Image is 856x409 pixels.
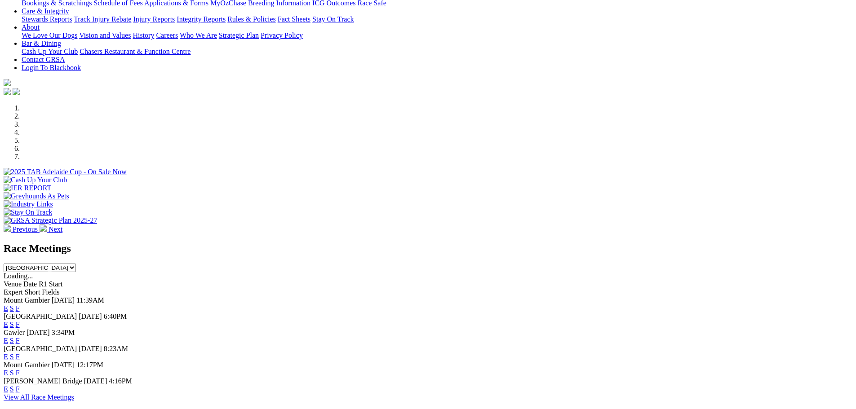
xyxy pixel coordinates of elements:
[4,216,97,224] img: GRSA Strategic Plan 2025-27
[4,312,77,320] span: [GEOGRAPHIC_DATA]
[10,304,14,312] a: S
[27,329,50,336] span: [DATE]
[4,345,77,352] span: [GEOGRAPHIC_DATA]
[76,361,103,369] span: 12:17PM
[4,225,40,233] a: Previous
[4,242,852,255] h2: Race Meetings
[42,288,59,296] span: Fields
[40,225,62,233] a: Next
[104,345,128,352] span: 8:23AM
[4,337,8,344] a: E
[104,312,127,320] span: 6:40PM
[4,176,67,184] img: Cash Up Your Club
[4,377,82,385] span: [PERSON_NAME] Bridge
[22,48,78,55] a: Cash Up Your Club
[4,321,8,328] a: E
[16,385,20,393] a: F
[4,272,33,280] span: Loading...
[52,329,75,336] span: 3:34PM
[4,200,53,208] img: Industry Links
[4,393,74,401] a: View All Race Meetings
[25,288,40,296] span: Short
[22,15,72,23] a: Stewards Reports
[79,345,102,352] span: [DATE]
[312,15,354,23] a: Stay On Track
[10,369,14,377] a: S
[4,208,52,216] img: Stay On Track
[4,329,25,336] span: Gawler
[4,288,23,296] span: Expert
[22,31,77,39] a: We Love Our Dogs
[23,280,37,288] span: Date
[4,385,8,393] a: E
[4,88,11,95] img: facebook.svg
[40,224,47,232] img: chevron-right-pager-white.svg
[261,31,303,39] a: Privacy Policy
[16,321,20,328] a: F
[133,15,175,23] a: Injury Reports
[4,304,8,312] a: E
[177,15,226,23] a: Integrity Reports
[4,192,69,200] img: Greyhounds As Pets
[13,88,20,95] img: twitter.svg
[16,337,20,344] a: F
[227,15,276,23] a: Rules & Policies
[10,337,14,344] a: S
[22,48,852,56] div: Bar & Dining
[52,296,75,304] span: [DATE]
[22,15,852,23] div: Care & Integrity
[16,304,20,312] a: F
[22,56,65,63] a: Contact GRSA
[49,225,62,233] span: Next
[80,48,191,55] a: Chasers Restaurant & Function Centre
[79,312,102,320] span: [DATE]
[22,31,852,40] div: About
[10,353,14,361] a: S
[4,184,51,192] img: IER REPORT
[4,296,50,304] span: Mount Gambier
[4,353,8,361] a: E
[39,280,62,288] span: R1 Start
[133,31,154,39] a: History
[52,361,75,369] span: [DATE]
[22,64,81,71] a: Login To Blackbook
[219,31,259,39] a: Strategic Plan
[76,296,104,304] span: 11:39AM
[10,385,14,393] a: S
[22,7,69,15] a: Care & Integrity
[4,168,127,176] img: 2025 TAB Adelaide Cup - On Sale Now
[109,377,132,385] span: 4:16PM
[4,280,22,288] span: Venue
[10,321,14,328] a: S
[4,361,50,369] span: Mount Gambier
[4,79,11,86] img: logo-grsa-white.png
[16,353,20,361] a: F
[79,31,131,39] a: Vision and Values
[16,369,20,377] a: F
[4,224,11,232] img: chevron-left-pager-white.svg
[22,40,61,47] a: Bar & Dining
[156,31,178,39] a: Careers
[13,225,38,233] span: Previous
[180,31,217,39] a: Who We Are
[84,377,107,385] span: [DATE]
[278,15,310,23] a: Fact Sheets
[22,23,40,31] a: About
[74,15,131,23] a: Track Injury Rebate
[4,369,8,377] a: E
